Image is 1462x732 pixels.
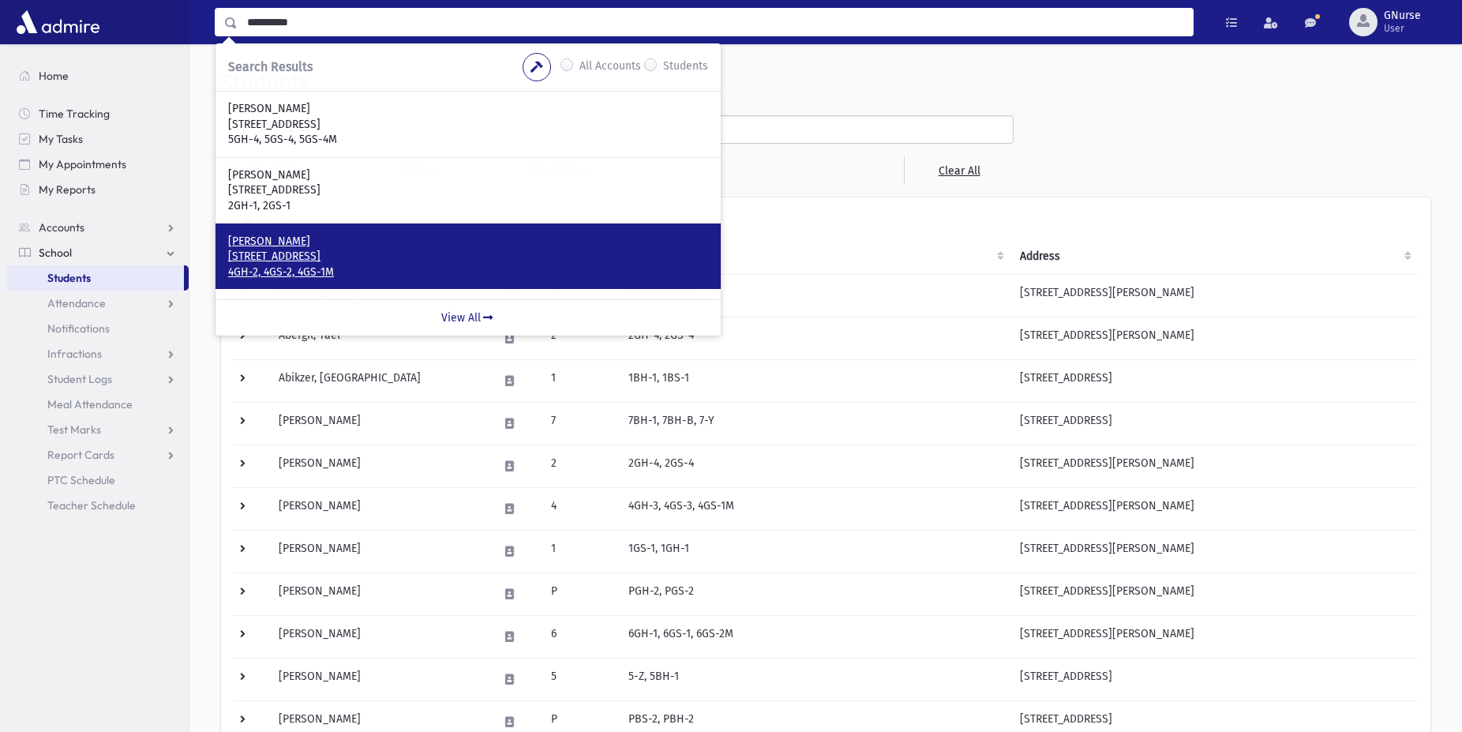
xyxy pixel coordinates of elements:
[269,317,488,359] td: Abergil, Yael
[1010,445,1418,487] td: [STREET_ADDRESS][PERSON_NAME]
[1010,359,1418,402] td: [STREET_ADDRESS]
[269,445,488,487] td: [PERSON_NAME]
[619,238,1010,275] th: Class: activate to sort column ascending
[6,126,189,152] a: My Tasks
[619,317,1010,359] td: 2GH-4, 2GS-4
[6,442,189,467] a: Report Cards
[47,347,102,361] span: Infractions
[269,359,488,402] td: Abikzer, [GEOGRAPHIC_DATA]
[6,467,189,493] a: PTC Schedule
[542,615,619,658] td: 6
[1010,615,1418,658] td: [STREET_ADDRESS][PERSON_NAME]
[542,658,619,700] td: 5
[47,473,115,487] span: PTC Schedule
[228,132,708,148] p: 5GH-4, 5GS-4, 5GS-4M
[619,615,1010,658] td: 6GH-1, 6GS-1, 6GS-2M
[216,299,721,336] a: View All
[6,215,189,240] a: Accounts
[269,572,488,615] td: [PERSON_NAME]
[904,156,1014,185] a: Clear All
[13,6,103,38] img: AdmirePro
[228,167,708,183] p: [PERSON_NAME]
[228,198,708,214] p: 2GH-1, 2GS-1
[39,220,84,235] span: Accounts
[6,316,189,341] a: Notifications
[6,177,189,202] a: My Reports
[6,341,189,366] a: Infractions
[47,321,110,336] span: Notifications
[542,572,619,615] td: P
[228,59,313,74] span: Search Results
[6,265,184,291] a: Students
[228,167,708,214] a: [PERSON_NAME] [STREET_ADDRESS] 2GH-1, 2GS-1
[47,498,136,512] span: Teacher Schedule
[39,246,72,260] span: School
[1010,572,1418,615] td: [STREET_ADDRESS][PERSON_NAME]
[6,152,189,177] a: My Appointments
[39,182,96,197] span: My Reports
[269,658,488,700] td: [PERSON_NAME]
[1384,22,1421,35] span: User
[39,107,110,121] span: Time Tracking
[269,615,488,658] td: [PERSON_NAME]
[619,572,1010,615] td: PGH-2, PGS-2
[269,487,488,530] td: [PERSON_NAME]
[47,296,106,310] span: Attendance
[542,530,619,572] td: 1
[542,317,619,359] td: 2
[228,265,708,280] p: 4GH-2, 4GS-2, 4GS-1M
[269,402,488,445] td: [PERSON_NAME]
[6,101,189,126] a: Time Tracking
[542,487,619,530] td: 4
[619,530,1010,572] td: 1GS-1, 1GH-1
[39,157,126,171] span: My Appointments
[1010,317,1418,359] td: [STREET_ADDRESS][PERSON_NAME]
[619,487,1010,530] td: 4GH-3, 4GS-3, 4GS-1M
[6,366,189,392] a: Student Logs
[1010,402,1418,445] td: [STREET_ADDRESS]
[39,69,69,83] span: Home
[47,422,101,437] span: Test Marks
[47,397,133,411] span: Meal Attendance
[1010,238,1418,275] th: Address: activate to sort column ascending
[47,271,91,285] span: Students
[238,8,1193,36] input: Search
[1010,487,1418,530] td: [STREET_ADDRESS][PERSON_NAME]
[228,101,708,148] a: [PERSON_NAME] [STREET_ADDRESS] 5GH-4, 5GS-4, 5GS-4M
[6,417,189,442] a: Test Marks
[1010,530,1418,572] td: [STREET_ADDRESS][PERSON_NAME]
[1384,9,1421,22] span: GNurse
[1010,658,1418,700] td: [STREET_ADDRESS]
[228,117,708,133] p: [STREET_ADDRESS]
[6,63,189,88] a: Home
[269,530,488,572] td: [PERSON_NAME]
[47,372,112,386] span: Student Logs
[228,182,708,198] p: [STREET_ADDRESS]
[6,493,189,518] a: Teacher Schedule
[619,445,1010,487] td: 2GH-4, 2GS-4
[6,240,189,265] a: School
[619,274,1010,317] td: 1GH-3, 1GS-3
[6,291,189,316] a: Attendance
[619,658,1010,700] td: 5-Z, 5BH-1
[47,448,114,462] span: Report Cards
[542,359,619,402] td: 1
[228,249,708,265] p: [STREET_ADDRESS]
[619,359,1010,402] td: 1BH-1, 1BS-1
[228,234,708,280] a: [PERSON_NAME] [STREET_ADDRESS] 4GH-2, 4GS-2, 4GS-1M
[542,445,619,487] td: 2
[579,58,641,77] label: All Accounts
[663,58,708,77] label: Students
[228,101,708,117] p: [PERSON_NAME]
[542,402,619,445] td: 7
[39,132,83,146] span: My Tasks
[619,402,1010,445] td: 7BH-1, 7BH-B, 7-Y
[6,392,189,417] a: Meal Attendance
[228,234,708,250] p: [PERSON_NAME]
[1010,274,1418,317] td: [STREET_ADDRESS][PERSON_NAME]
